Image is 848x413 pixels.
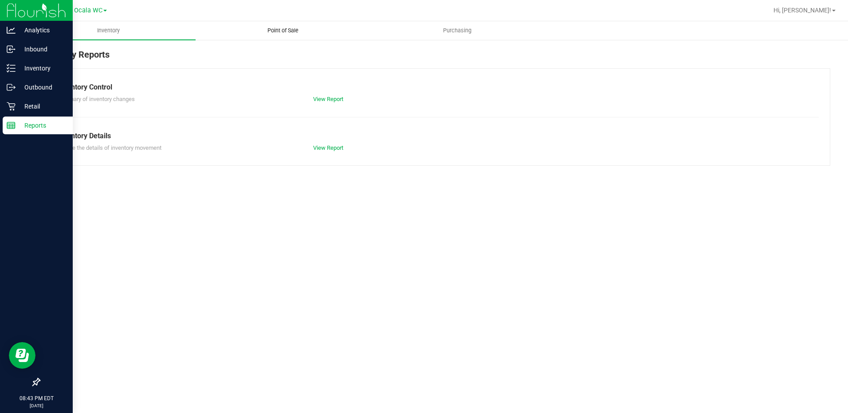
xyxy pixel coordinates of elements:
[255,27,310,35] span: Point of Sale
[74,7,102,14] span: Ocala WC
[4,402,69,409] p: [DATE]
[4,394,69,402] p: 08:43 PM EDT
[57,96,135,102] span: Summary of inventory changes
[370,21,545,40] a: Purchasing
[431,27,483,35] span: Purchasing
[773,7,831,14] span: Hi, [PERSON_NAME]!
[7,64,16,73] inline-svg: Inventory
[16,120,69,131] p: Reports
[7,121,16,130] inline-svg: Reports
[16,25,69,35] p: Analytics
[9,342,35,369] iframe: Resource center
[57,82,812,93] div: Inventory Control
[16,101,69,112] p: Retail
[7,83,16,92] inline-svg: Outbound
[7,102,16,111] inline-svg: Retail
[16,44,69,55] p: Inbound
[16,63,69,74] p: Inventory
[57,131,812,141] div: Inventory Details
[7,26,16,35] inline-svg: Analytics
[196,21,370,40] a: Point of Sale
[21,21,196,40] a: Inventory
[7,45,16,54] inline-svg: Inbound
[313,96,343,102] a: View Report
[39,48,830,68] div: Inventory Reports
[16,82,69,93] p: Outbound
[85,27,132,35] span: Inventory
[313,144,343,151] a: View Report
[57,144,161,151] span: Explore the details of inventory movement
